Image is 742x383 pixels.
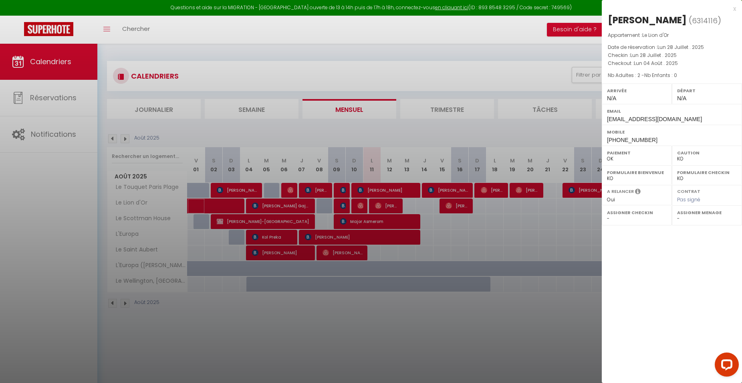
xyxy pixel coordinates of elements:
[635,188,641,197] i: Sélectionner OUI si vous souhaiter envoyer les séquences de messages post-checkout
[677,149,737,157] label: Caution
[677,188,700,193] label: Contrat
[634,60,678,67] span: Lun 04 Août . 2025
[608,59,736,67] p: Checkout :
[689,15,721,26] span: ( )
[607,128,737,136] label: Mobile
[607,107,737,115] label: Email
[692,16,718,26] span: 6314116
[677,95,686,101] span: N/A
[607,209,667,217] label: Assigner Checkin
[608,72,677,79] span: Nb Adultes : 2 -
[607,116,702,122] span: [EMAIL_ADDRESS][DOMAIN_NAME]
[657,44,704,51] span: Lun 28 Juillet . 2025
[677,209,737,217] label: Assigner Menage
[607,149,667,157] label: Paiement
[630,52,677,59] span: Lun 28 Juillet . 2025
[607,87,667,95] label: Arrivée
[608,14,687,26] div: [PERSON_NAME]
[602,4,736,14] div: x
[607,137,657,143] span: [PHONE_NUMBER]
[677,168,737,176] label: Formulaire Checkin
[642,32,669,39] span: Le Lion d'Or
[608,31,736,39] p: Appartement :
[607,168,667,176] label: Formulaire Bienvenue
[677,87,737,95] label: Départ
[607,188,634,195] label: A relancer
[708,349,742,383] iframe: LiveChat chat widget
[608,51,736,59] p: Checkin :
[677,196,700,203] span: Pas signé
[607,95,616,101] span: N/A
[608,43,736,51] p: Date de réservation :
[644,72,677,79] span: Nb Enfants : 0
